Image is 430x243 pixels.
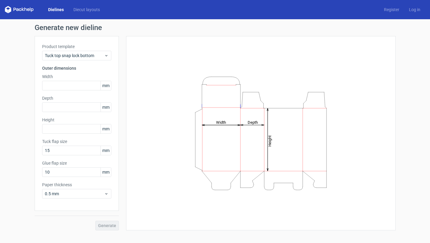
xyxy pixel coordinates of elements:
span: mm [101,103,111,112]
span: mm [101,168,111,177]
h3: Outer dimensions [42,65,111,71]
a: Log in [404,7,425,13]
tspan: Height [268,135,272,146]
span: mm [101,146,111,155]
label: Tuck flap size [42,138,111,144]
a: Dielines [43,7,69,13]
tspan: Depth [248,120,258,124]
label: Depth [42,95,111,101]
tspan: Width [216,120,226,124]
a: Diecut layouts [69,7,105,13]
h1: Generate new dieline [35,24,396,31]
span: 0.5 mm [45,191,104,197]
label: Width [42,74,111,80]
label: Height [42,117,111,123]
label: Glue flap size [42,160,111,166]
label: Paper thickness [42,182,111,188]
span: Tuck top snap lock bottom [45,53,104,59]
a: Register [379,7,404,13]
label: Product template [42,44,111,50]
span: mm [101,124,111,133]
span: mm [101,81,111,90]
